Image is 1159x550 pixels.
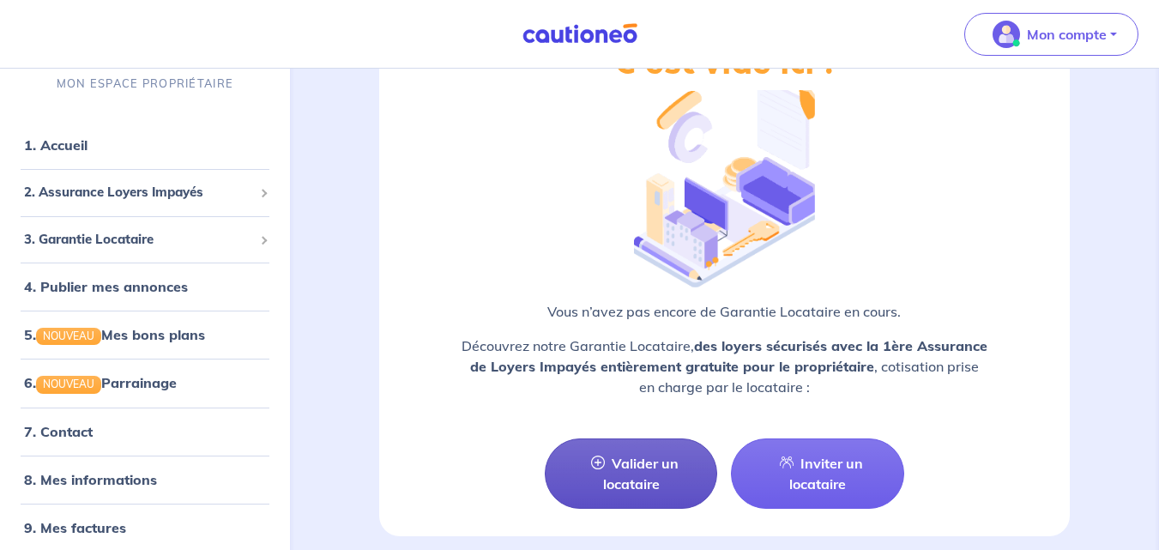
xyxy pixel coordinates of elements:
div: 6.NOUVEAUParrainage [7,366,283,400]
a: 4. Publier mes annonces [24,278,188,295]
div: 9. Mes factures [7,511,283,545]
p: Découvrez notre Garantie Locataire, , cotisation prise en charge par le locataire : [420,335,1029,397]
div: 7. Contact [7,414,283,449]
a: Inviter un locataire [731,438,904,509]
div: 5.NOUVEAUMes bons plans [7,317,283,352]
p: Vous n’avez pas encore de Garantie Locataire en cours. [420,301,1029,322]
img: Cautioneo [516,23,644,45]
h2: C'est vide ici ! [614,42,834,83]
a: 1. Accueil [24,136,88,154]
button: illu_account_valid_menu.svgMon compte [964,13,1138,56]
p: Mon compte [1027,24,1107,45]
span: 3. Garantie Locataire [24,230,253,250]
a: 5.NOUVEAUMes bons plans [24,326,205,343]
div: 3. Garantie Locataire [7,223,283,257]
img: illu_empty_gl.png [634,76,814,287]
div: 4. Publier mes annonces [7,269,283,304]
a: 8. Mes informations [24,471,157,488]
span: 2. Assurance Loyers Impayés [24,183,253,202]
a: Valider un locataire [545,438,718,509]
div: 2. Assurance Loyers Impayés [7,176,283,209]
div: 8. Mes informations [7,462,283,497]
div: 1. Accueil [7,128,283,162]
a: 6.NOUVEAUParrainage [24,374,177,391]
a: 7. Contact [24,423,93,440]
p: MON ESPACE PROPRIÉTAIRE [57,76,233,92]
strong: des loyers sécurisés avec la 1ère Assurance de Loyers Impayés entièrement gratuite pour le propri... [470,337,987,375]
img: illu_account_valid_menu.svg [993,21,1020,48]
a: 9. Mes factures [24,519,126,536]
